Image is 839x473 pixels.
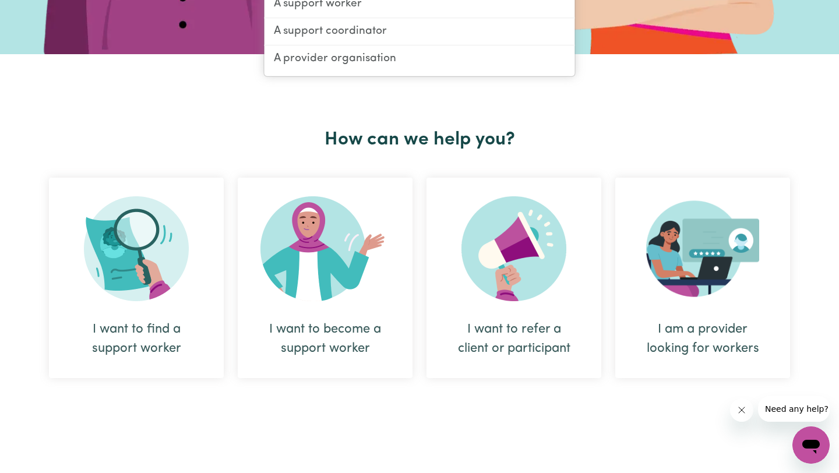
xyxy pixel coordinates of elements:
[426,178,601,378] div: I want to refer a client or participant
[758,396,830,422] iframe: Message from company
[42,129,797,151] h2: How can we help you?
[643,320,762,358] div: I am a provider looking for workers
[265,45,575,72] a: A provider organisation
[260,196,390,301] img: Become Worker
[266,320,385,358] div: I want to become a support worker
[49,178,224,378] div: I want to find a support worker
[77,320,196,358] div: I want to find a support worker
[454,320,573,358] div: I want to refer a client or participant
[646,196,759,301] img: Provider
[792,426,830,464] iframe: Button to launch messaging window
[461,196,566,301] img: Refer
[84,196,189,301] img: Search
[615,178,790,378] div: I am a provider looking for workers
[730,398,753,422] iframe: Close message
[265,18,575,45] a: A support coordinator
[238,178,413,378] div: I want to become a support worker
